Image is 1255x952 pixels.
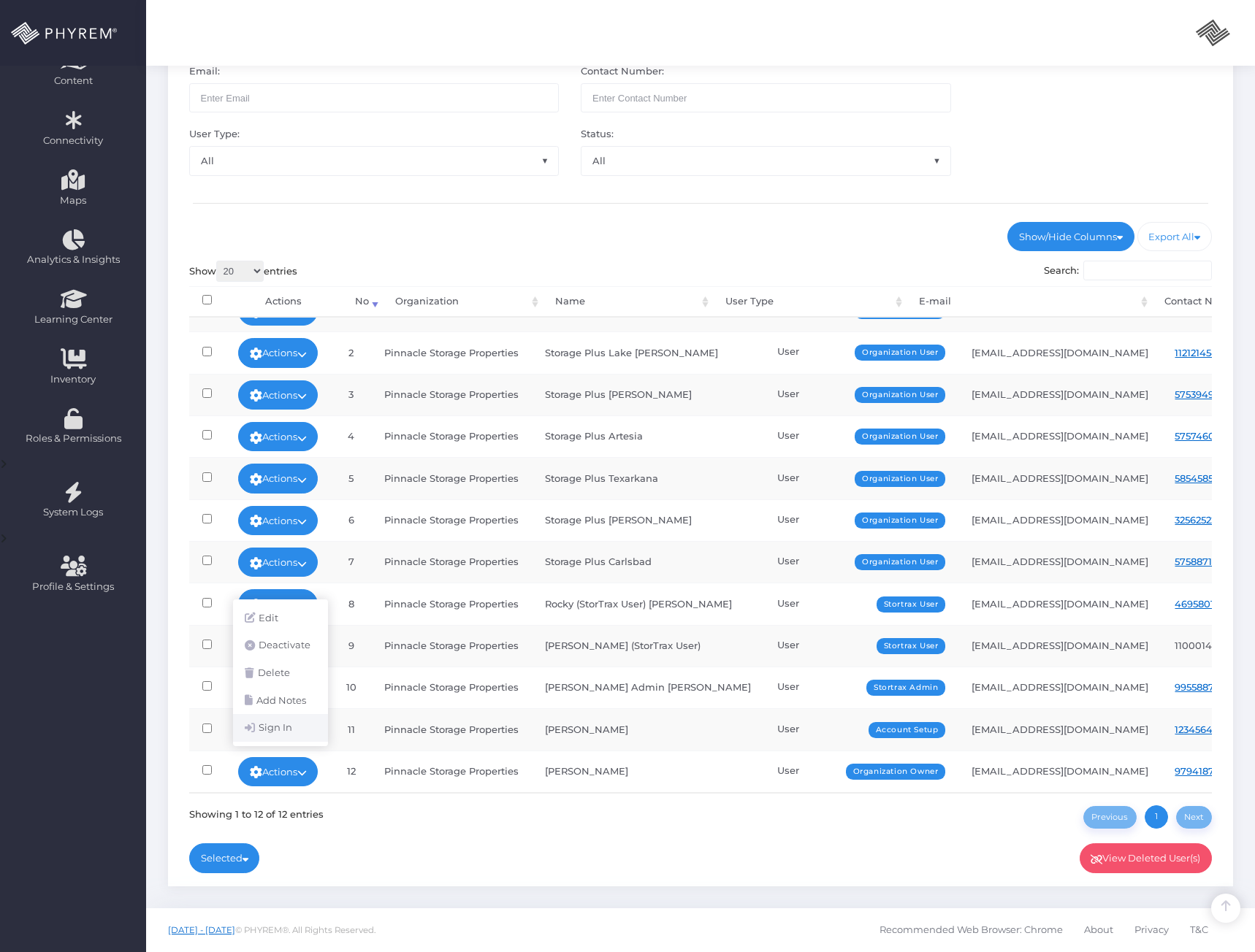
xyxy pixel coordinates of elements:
td: Storage Plus [PERSON_NAME] [532,374,764,415]
td: [EMAIL_ADDRESS][DOMAIN_NAME] [958,374,1161,415]
div: User [777,554,945,569]
a: 9794187080 [1175,765,1233,777]
span: Stortrax User [877,638,946,654]
a: 5854585521 [1175,472,1227,484]
a: Edit [233,604,328,632]
span: T&C [1190,915,1208,945]
a: Add Notes [233,687,328,715]
td: Pinnacle Storage Properties [371,415,532,457]
span: Organization User [855,345,945,361]
th: Actions [225,286,342,318]
span: Organization User [855,429,945,445]
a: Actions [238,506,318,535]
td: Storage Plus Carlsbad [532,541,764,583]
span: All [189,146,560,175]
a: Actions [238,757,318,786]
a: 5757460884 [1175,430,1233,442]
td: 5 [331,457,371,499]
td: Pinnacle Storage Properties [371,708,532,750]
label: Contact Number: [581,64,664,79]
div: User [777,722,945,737]
td: [EMAIL_ADDRESS][DOMAIN_NAME] [958,541,1161,583]
th: No: activate to sort column ascending [342,286,382,318]
td: Pinnacle Storage Properties [371,751,532,792]
a: 4695801504 [1175,598,1232,610]
td: Storage Plus Lake [PERSON_NAME] [532,331,764,373]
td: [EMAIL_ADDRESS][DOMAIN_NAME] [958,331,1161,373]
a: Recommended Web Browser: Chrome [880,908,1063,952]
td: [EMAIL_ADDRESS][DOMAIN_NAME] [958,499,1161,541]
label: User Type: [189,127,240,142]
span: Maps [60,193,86,208]
td: Storage Plus [PERSON_NAME] [532,499,764,541]
div: User [777,596,945,611]
td: [EMAIL_ADDRESS][DOMAIN_NAME] [958,457,1161,499]
td: Pinnacle Storage Properties [371,625,532,667]
td: [PERSON_NAME] Admin [PERSON_NAME] [532,667,764,708]
a: Selected [189,843,260,872]
td: 7 [331,541,371,583]
a: Privacy [1134,908,1169,952]
span: Organization User [855,513,945,529]
td: Pinnacle Storage Properties [371,457,532,499]
label: Email: [189,64,220,79]
a: Delete [233,659,328,687]
a: 3256252232 [1175,514,1227,526]
label: Search: [1044,261,1213,281]
a: 1121214541 [1175,347,1221,358]
a: View Deleted User(s) [1080,843,1213,872]
td: 9 [331,625,371,667]
a: Actions [238,338,318,367]
a: 9955887799 [1175,681,1232,693]
td: Pinnacle Storage Properties [371,374,532,415]
div: Showing 1 to 12 of 12 entries [189,803,324,821]
td: Rocky (StorTrax User) [PERSON_NAME] [532,583,764,624]
span: Recommended Web Browser: Chrome [880,915,1063,945]
span: Account Setup [869,722,946,738]
td: 11 [331,708,371,750]
span: Stortrax Admin [866,680,945,696]
div: User [777,513,945,527]
span: Connectivity [9,134,137,148]
td: 10 [331,667,371,708]
span: Stortrax User [877,596,946,613]
input: Search: [1083,261,1212,281]
a: Show/Hide Columns [1007,222,1134,251]
div: User [777,345,945,359]
td: 4 [331,415,371,457]
th: Organization: activate to sort column ascending [382,286,542,318]
td: [PERSON_NAME] [532,708,764,750]
span: Organization User [855,471,945,487]
span: System Logs [9,505,137,520]
div: User [777,638,945,653]
a: 1 [1145,805,1168,829]
a: [DATE] - [DATE] [168,925,235,935]
input: Enter Email [189,83,560,112]
td: Pinnacle Storage Properties [371,541,532,583]
td: [EMAIL_ADDRESS][DOMAIN_NAME] [958,667,1161,708]
a: Actions [238,464,318,493]
div: User [777,680,945,694]
span: Roles & Permissions [9,431,137,446]
a: Actions [238,422,318,451]
th: Name: activate to sort column ascending [542,286,712,318]
span: Organization User [855,387,945,403]
td: [PERSON_NAME] (StorTrax User) [532,625,764,667]
a: About [1084,908,1113,952]
span: Organization Owner [846,764,946,780]
a: Export All [1137,222,1213,251]
span: Analytics & Insights [9,253,137,267]
input: Maximum of 10 digits required [581,83,951,112]
td: Pinnacle Storage Properties [371,583,532,624]
span: © PHYREM®. All Rights Reserved. [168,925,375,935]
td: 8 [331,583,371,624]
span: Privacy [1134,915,1169,945]
td: [EMAIL_ADDRESS][DOMAIN_NAME] [958,708,1161,750]
td: Pinnacle Storage Properties [371,499,532,541]
span: Profile & Settings [32,580,114,594]
span: All [581,146,951,175]
span: Organization User [855,554,945,570]
span: Content [9,74,137,88]
td: 3 [331,374,371,415]
td: [EMAIL_ADDRESS][DOMAIN_NAME] [958,583,1161,624]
